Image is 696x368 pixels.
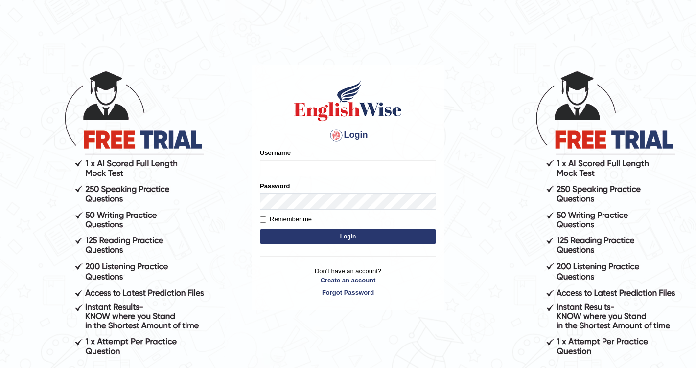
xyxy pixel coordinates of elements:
h4: Login [260,128,436,143]
button: Login [260,229,436,244]
label: Username [260,148,291,157]
label: Password [260,181,290,191]
a: Forgot Password [260,288,436,297]
label: Remember me [260,215,312,224]
a: Create an account [260,276,436,285]
p: Don't have an account? [260,266,436,297]
img: Logo of English Wise sign in for intelligent practice with AI [292,79,404,123]
input: Remember me [260,216,266,223]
